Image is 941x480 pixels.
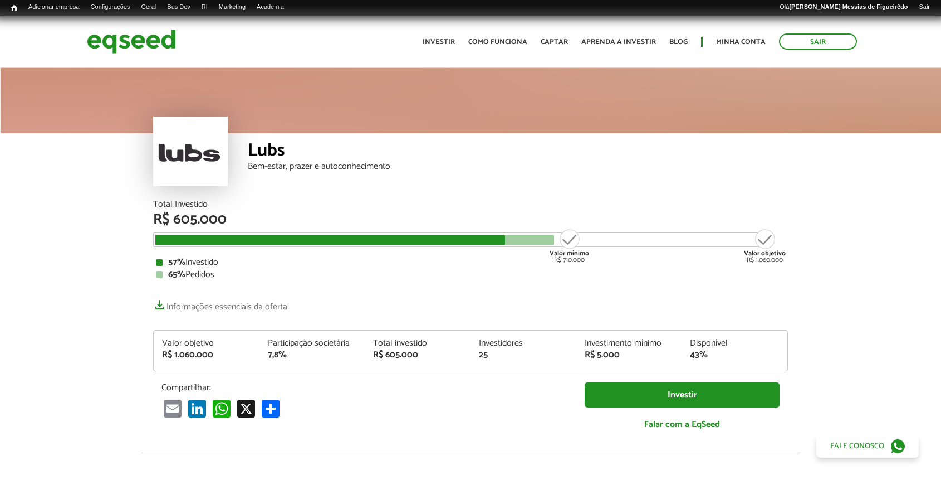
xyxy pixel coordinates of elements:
div: Valor objetivo [162,339,251,348]
p: Compartilhar: [161,382,568,393]
div: R$ 605.000 [373,351,462,360]
div: 7,8% [268,351,357,360]
a: Fale conosco [816,434,919,458]
div: R$ 5.000 [585,351,674,360]
a: Investir [585,382,780,408]
a: RI [196,3,213,12]
a: Adicionar empresa [23,3,85,12]
a: Minha conta [716,38,766,46]
div: R$ 605.000 [153,212,788,227]
div: Investimento mínimo [585,339,674,348]
a: Investir [423,38,455,46]
a: WhatsApp [210,399,233,417]
div: Pedidos [156,270,785,279]
div: Bem-estar, prazer e autoconhecimento [248,162,788,171]
div: Disponível [690,339,779,348]
a: X [235,399,257,417]
a: Compartilhar [259,399,282,417]
a: Informações essenciais da oferta [153,296,287,312]
div: Investidores [479,339,568,348]
a: Marketing [213,3,251,12]
a: Aprenda a investir [581,38,656,46]
a: Blog [669,38,688,46]
strong: [PERSON_NAME] Messias de Figueirêdo [789,3,908,10]
div: Total investido [373,339,462,348]
a: Início [6,3,23,13]
div: Total Investido [153,200,788,209]
strong: 65% [168,267,185,282]
strong: Valor mínimo [550,248,589,259]
a: LinkedIn [186,399,208,417]
div: 43% [690,351,779,360]
a: Email [161,399,184,417]
strong: 57% [168,255,185,270]
div: Lubs [248,142,788,162]
a: Captar [541,38,568,46]
a: Bus Dev [161,3,196,12]
a: Falar com a EqSeed [585,413,780,436]
strong: Valor objetivo [744,248,786,259]
a: Olá[PERSON_NAME] Messias de Figueirêdo [774,3,913,12]
div: 25 [479,351,568,360]
div: R$ 1.060.000 [744,228,786,264]
img: EqSeed [87,27,176,56]
a: Academia [251,3,290,12]
div: Participação societária [268,339,357,348]
a: Sair [913,3,935,12]
div: R$ 1.060.000 [162,351,251,360]
a: Sair [779,33,857,50]
div: Investido [156,258,785,267]
a: Configurações [85,3,136,12]
a: Como funciona [468,38,527,46]
span: Início [11,4,17,12]
div: R$ 710.000 [548,228,590,264]
a: Geral [135,3,161,12]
